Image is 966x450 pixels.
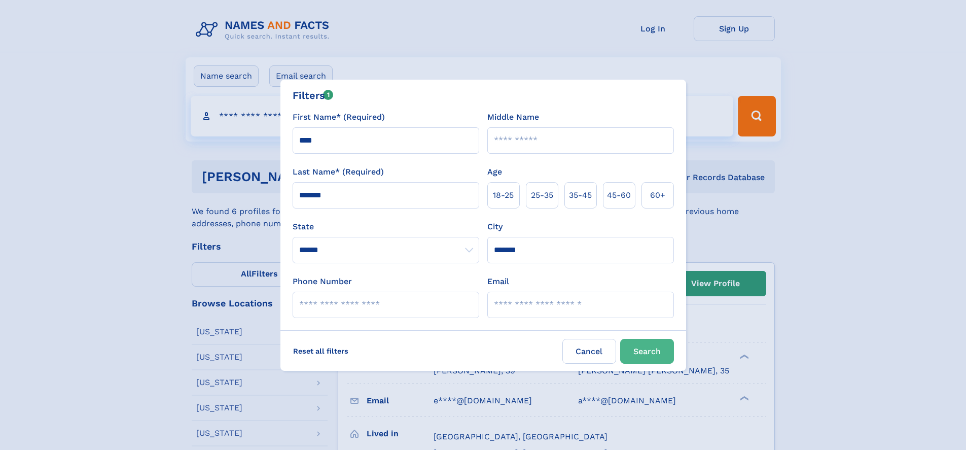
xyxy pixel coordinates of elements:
span: 25‑35 [531,189,553,201]
button: Search [620,339,674,364]
label: Last Name* (Required) [293,166,384,178]
span: 35‑45 [569,189,592,201]
div: Filters [293,88,334,103]
span: 45‑60 [607,189,631,201]
label: Cancel [562,339,616,364]
span: 18‑25 [493,189,514,201]
label: Age [487,166,502,178]
label: Middle Name [487,111,539,123]
span: 60+ [650,189,665,201]
label: Phone Number [293,275,352,288]
label: State [293,221,479,233]
label: Email [487,275,509,288]
label: First Name* (Required) [293,111,385,123]
label: Reset all filters [287,339,355,363]
label: City [487,221,503,233]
